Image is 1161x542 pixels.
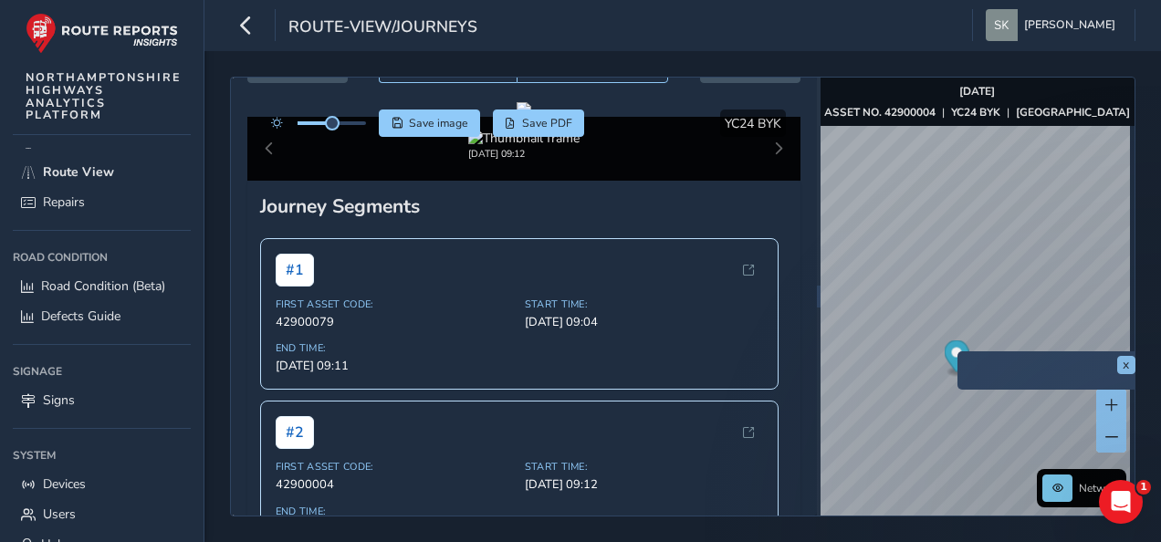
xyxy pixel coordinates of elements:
span: End Time: [276,341,514,355]
span: Users [43,506,76,523]
img: rr logo [26,13,178,54]
div: Profile image for Route-Reports [21,64,58,100]
span: [DATE] 09:12 [525,476,763,493]
div: Map marker [944,340,968,378]
a: Signs [13,385,191,415]
span: # 2 [276,416,314,449]
span: 1 [1136,480,1151,495]
strong: [GEOGRAPHIC_DATA] [1016,105,1130,120]
span: Repairs [43,193,85,211]
div: • [DATE] [159,150,210,169]
a: Users [13,499,191,529]
img: frame [1026,374,1072,389]
iframe: Intercom live chat [1099,480,1143,524]
a: Road Condition (Beta) [13,271,191,301]
strong: ASSET NO. 42900004 [824,105,936,120]
div: Road Condition [13,244,191,271]
button: Help [183,374,365,447]
span: Help [259,420,288,433]
span: Check out how to navigate Route View here! [65,65,386,79]
span: 42900004 [276,476,514,493]
span: Save PDF [522,116,572,130]
div: Close [320,7,353,40]
a: Repairs [13,187,191,217]
span: route-view/journeys [288,16,477,41]
div: • 2m ago [159,82,214,101]
strong: YC24 BYK [951,105,1000,120]
div: System [13,442,191,469]
h1: Messages [135,8,234,39]
div: Route-Reports [65,150,155,169]
button: PDF [493,109,585,137]
span: Save image [409,116,468,130]
span: Signs [43,391,75,409]
span: [PERSON_NAME] [1024,9,1115,41]
button: Preview frame [962,374,1135,386]
span: Route View [43,163,114,181]
span: Messages [56,420,126,433]
span: First Asset Code: [276,297,514,311]
span: 42900079 [276,314,514,330]
button: [PERSON_NAME] [986,9,1122,41]
span: [DATE] 09:11 [276,358,514,374]
div: Profile image for Route-Reports [21,131,58,168]
div: [DATE] 09:12 [468,147,580,161]
span: Start Time: [525,460,763,474]
div: Signage [13,358,191,385]
span: Network [1079,481,1121,495]
span: Devices [43,475,86,493]
a: Devices [13,469,191,499]
div: Journey Segments [260,193,789,219]
a: Route View [13,157,191,187]
span: NORTHAMPTONSHIRE HIGHWAYS ANALYTICS PLATFORM [26,71,182,121]
span: End Time: [276,505,514,518]
img: Thumbnail frame [468,130,580,147]
button: x [1117,356,1135,374]
strong: [DATE] [959,84,995,99]
span: YC24 BYK [725,115,781,132]
button: Save [379,109,480,137]
a: Defects Guide [13,301,191,331]
span: # 1 [276,254,314,287]
span: Road Condition (Beta) [41,277,165,295]
span: First Asset Code: [276,460,514,474]
div: Route-Reports [65,82,155,101]
span: Start Time: [525,297,763,311]
span: [DATE] 09:04 [525,314,763,330]
img: diamond-layout [986,9,1018,41]
button: Send us a message [84,286,281,322]
span: Defects Guide [41,307,120,325]
div: | | [824,105,1130,120]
